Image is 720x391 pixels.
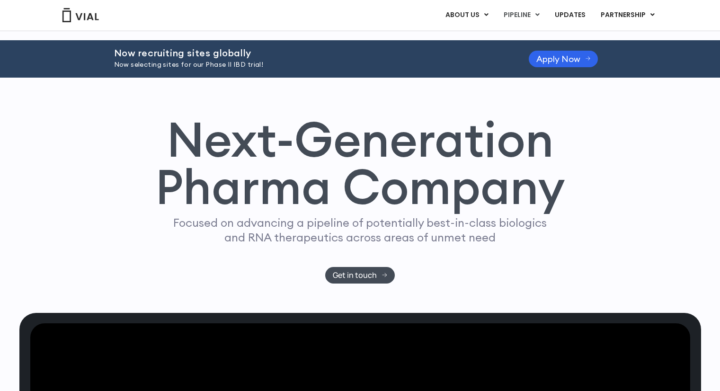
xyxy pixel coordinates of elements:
[333,272,377,279] span: Get in touch
[155,116,565,211] h1: Next-Generation Pharma Company
[496,7,547,23] a: PIPELINEMenu Toggle
[547,7,593,23] a: UPDATES
[114,60,505,70] p: Now selecting sites for our Phase II IBD trial!
[62,8,99,22] img: Vial Logo
[536,55,580,62] span: Apply Now
[438,7,496,23] a: ABOUT USMenu Toggle
[529,51,598,67] a: Apply Now
[114,48,505,58] h2: Now recruiting sites globally
[325,267,395,284] a: Get in touch
[593,7,662,23] a: PARTNERSHIPMenu Toggle
[169,215,551,245] p: Focused on advancing a pipeline of potentially best-in-class biologics and RNA therapeutics acros...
